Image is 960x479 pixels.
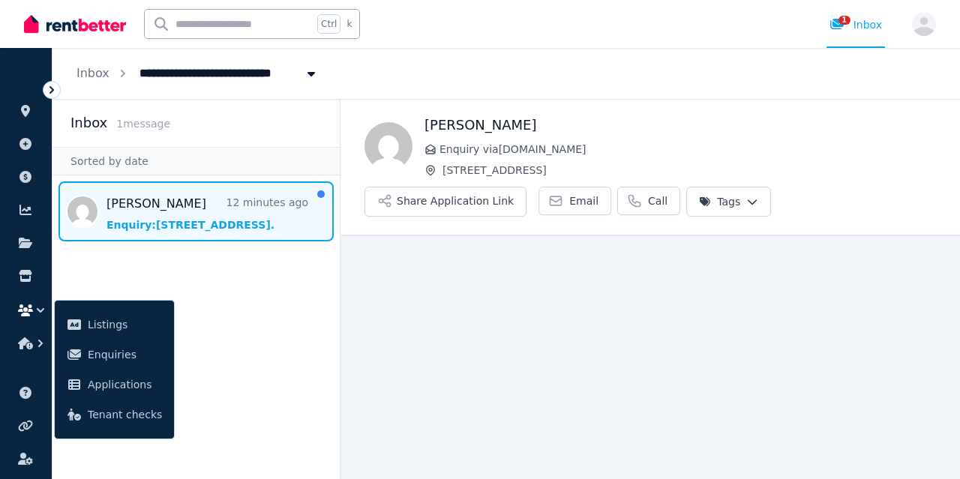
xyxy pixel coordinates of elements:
[76,66,109,80] a: Inbox
[648,193,667,208] span: Call
[61,340,168,370] a: Enquiries
[24,13,126,35] img: RentBetter
[61,370,168,400] a: Applications
[61,400,168,430] a: Tenant checks
[70,112,107,133] h2: Inbox
[538,187,611,215] a: Email
[106,195,308,232] a: [PERSON_NAME]12 minutes agoEnquiry:[STREET_ADDRESS].
[364,122,412,170] img: zuwen zheng
[88,346,162,364] span: Enquiries
[88,406,162,424] span: Tenant checks
[88,316,162,334] span: Listings
[52,48,343,99] nav: Breadcrumb
[699,194,740,209] span: Tags
[116,118,170,130] span: 1 message
[829,17,882,32] div: Inbox
[61,310,168,340] a: Listings
[439,142,936,157] span: Enquiry via [DOMAIN_NAME]
[364,187,526,217] button: Share Application Link
[317,14,340,34] span: Ctrl
[617,187,680,215] a: Call
[424,115,936,136] h1: [PERSON_NAME]
[838,16,850,25] span: 1
[442,163,936,178] span: [STREET_ADDRESS]
[52,147,340,175] div: Sorted by date
[346,18,352,30] span: k
[52,175,340,247] nav: Message list
[569,193,598,208] span: Email
[686,187,771,217] button: Tags
[88,376,162,394] span: Applications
